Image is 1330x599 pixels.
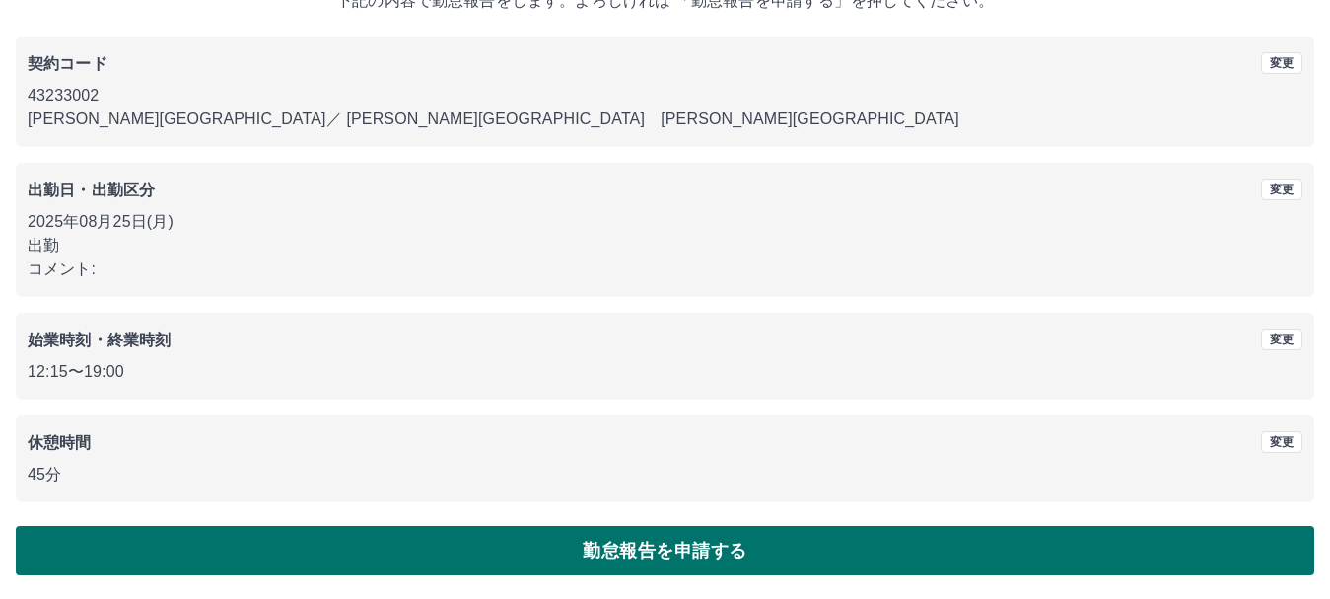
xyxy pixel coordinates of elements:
b: 契約コード [28,55,107,72]
b: 出勤日・出勤区分 [28,182,155,198]
p: 2025年08月25日(月) [28,210,1302,234]
button: 変更 [1261,52,1302,74]
b: 始業時刻・終業時刻 [28,332,171,348]
p: 出勤 [28,234,1302,258]
p: 12:15 〜 19:00 [28,360,1302,384]
p: [PERSON_NAME][GEOGRAPHIC_DATA] ／ [PERSON_NAME][GEOGRAPHIC_DATA] [PERSON_NAME][GEOGRAPHIC_DATA] [28,108,1302,131]
button: 変更 [1261,329,1302,350]
b: 休憩時間 [28,434,92,451]
p: 43233002 [28,84,1302,108]
button: 変更 [1261,431,1302,453]
p: 45分 [28,463,1302,487]
button: 勤怠報告を申請する [16,526,1314,575]
p: コメント: [28,258,1302,281]
button: 変更 [1261,179,1302,200]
